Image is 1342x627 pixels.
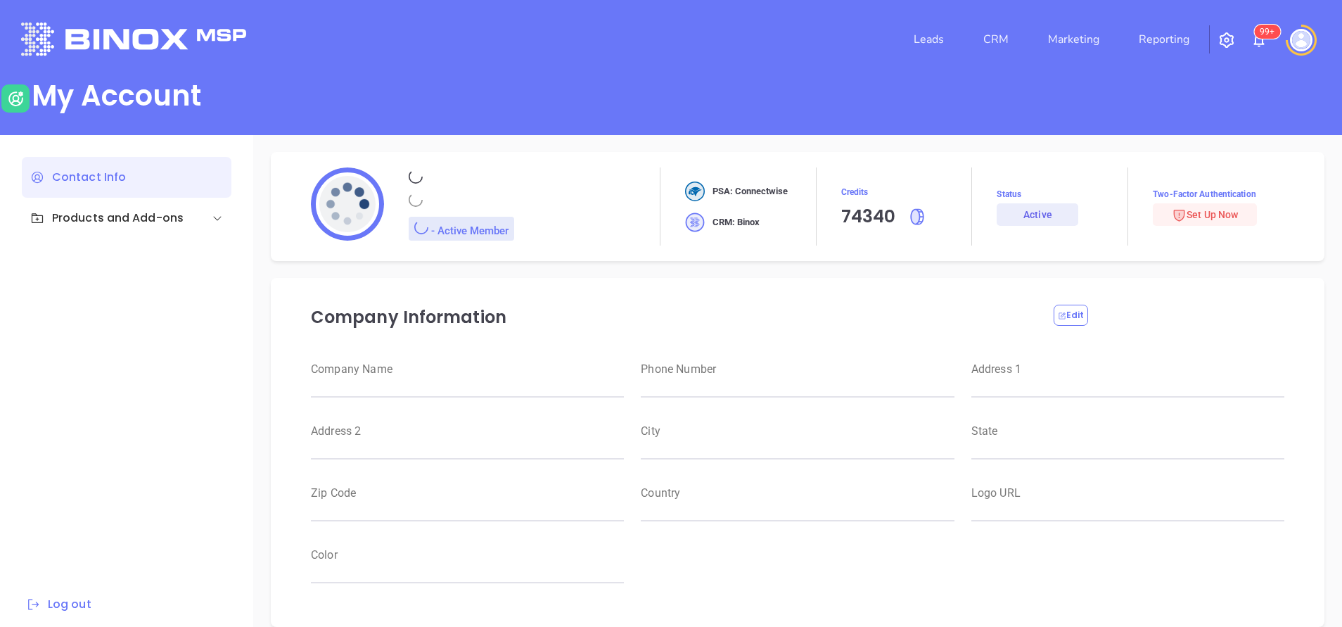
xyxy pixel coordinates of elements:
[1153,188,1284,201] span: Two-Factor Authentication
[1218,32,1235,49] img: iconSetting
[641,426,954,437] label: City
[311,488,624,499] label: Zip Code
[641,364,954,375] label: Phone Number
[641,437,954,460] input: weight
[22,157,231,198] div: Contact Info
[641,375,954,398] input: weight
[971,375,1284,398] input: weight
[1290,29,1312,51] img: user
[1042,25,1105,53] a: Marketing
[409,217,514,241] div: - Active Member
[971,488,1284,499] label: Logo URL
[311,550,624,561] label: Color
[978,25,1014,53] a: CRM
[641,488,954,499] label: Country
[311,305,1037,330] p: Company Information
[1054,305,1088,326] button: Edit
[22,595,96,614] button: Log out
[841,203,896,230] div: 74340
[311,375,624,398] input: weight
[311,437,624,460] input: weight
[841,184,972,201] span: Credits
[311,426,624,437] label: Address 2
[685,213,760,232] div: CRM: Binox
[1133,25,1195,53] a: Reporting
[32,79,201,113] div: My Account
[685,182,788,201] div: PSA: Connectwise
[1,84,30,113] img: user
[971,364,1284,375] label: Address 1
[971,499,1284,521] input: weight
[1254,25,1280,39] sup: 100
[685,182,705,201] img: crm
[1251,32,1267,49] img: iconNotification
[22,198,231,239] div: Products and Add-ons
[311,499,624,521] input: weight
[1172,209,1238,220] span: Set Up Now
[685,213,705,232] img: crm
[641,499,954,521] input: weight
[311,364,624,375] label: Company Name
[21,23,246,56] img: logo
[908,25,950,53] a: Leads
[311,561,624,583] input: weight
[1023,203,1052,226] div: Active
[311,167,384,241] img: profile
[971,426,1284,437] label: State
[997,188,1127,201] span: Status
[30,210,184,227] div: Products and Add-ons
[971,437,1284,460] input: weight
